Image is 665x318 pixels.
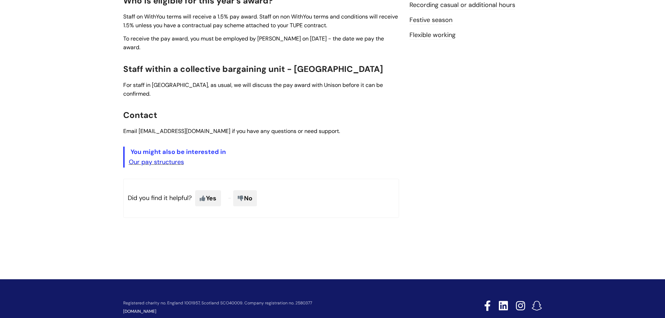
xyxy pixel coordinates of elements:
span: To receive the pay award, you must be employed by [PERSON_NAME] on [DATE] - the date we pay the a... [123,35,384,51]
span: Email [EMAIL_ADDRESS][DOMAIN_NAME] if you have any questions or need support. [123,127,340,135]
a: Festive season [409,16,452,25]
a: Flexible working [409,31,456,40]
span: Staff within a collective bargaining unit - [GEOGRAPHIC_DATA] [123,64,383,74]
span: For staff in [GEOGRAPHIC_DATA], as usual, we will discuss the pay award with Unison before it can... [123,81,383,97]
span: You might also be interested in [131,148,226,156]
a: Recording casual or additional hours [409,1,515,10]
span: Contact [123,110,157,120]
span: Staff on WithYou terms will receive a 1.5% pay award. Staff on non WithYou terms and conditions w... [123,13,398,29]
a: [DOMAIN_NAME] [123,309,156,314]
p: Registered charity no. England 1001957, Scotland SCO40009. Company registration no. 2580377 [123,301,435,305]
p: Did you find it helpful? [123,179,399,218]
a: Our pay structures [129,158,184,166]
span: No [233,190,257,206]
span: Yes [195,190,221,206]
